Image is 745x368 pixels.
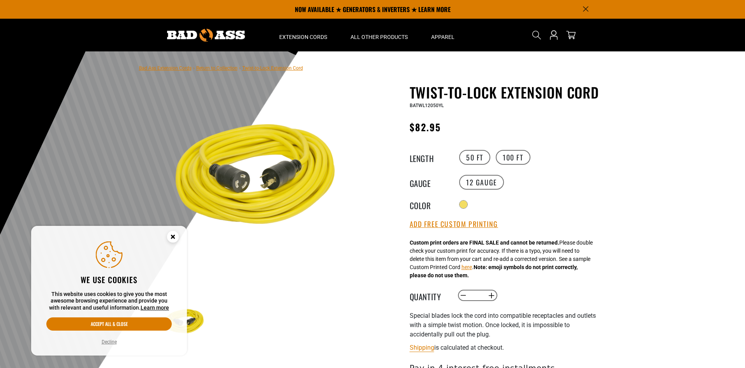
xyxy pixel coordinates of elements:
[410,312,596,338] span: Special blades lock the cord into compatible receptacles and outlets with a simple twist motion. ...
[193,65,195,71] span: ›
[431,33,454,40] span: Apparel
[167,29,245,42] img: Bad Ass Extension Cords
[242,65,303,71] span: Twist-to-Lock Extension Cord
[496,150,530,165] label: 100 FT
[410,84,601,100] h1: Twist-to-Lock Extension Cord
[279,33,327,40] span: Extension Cords
[99,338,119,346] button: Decline
[141,305,169,311] a: Learn more
[419,19,466,51] summary: Apparel
[410,264,578,278] strong: Note: emoji symbols do not print correctly, please do not use them.
[410,120,441,134] span: $82.95
[139,63,303,72] nav: breadcrumbs
[139,65,192,71] a: Bad Ass Extension Cords
[530,29,543,41] summary: Search
[46,275,172,285] h2: We use cookies
[410,239,559,246] strong: Custom print orders are FINAL SALE and cannot be returned.
[459,175,504,190] label: 12 Gauge
[46,317,172,331] button: Accept all & close
[268,19,339,51] summary: Extension Cords
[410,342,601,353] div: is calculated at checkout.
[459,150,490,165] label: 50 FT
[410,103,444,108] span: BATWL12050YL
[410,344,434,351] a: Shipping
[46,291,172,312] p: This website uses cookies to give you the most awesome browsing experience and provide you with r...
[196,65,238,71] a: Return to Collection
[410,239,593,280] div: Please double check your custom print for accuracy. If there is a typo, you will need to delete t...
[410,177,449,187] legend: Gauge
[461,263,472,271] button: here
[350,33,408,40] span: All Other Products
[162,86,350,273] img: yellow
[410,199,449,210] legend: Color
[410,291,449,301] label: Quantity
[410,220,498,229] button: Add Free Custom Printing
[239,65,241,71] span: ›
[31,226,187,356] aside: Cookie Consent
[339,19,419,51] summary: All Other Products
[410,152,449,162] legend: Length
